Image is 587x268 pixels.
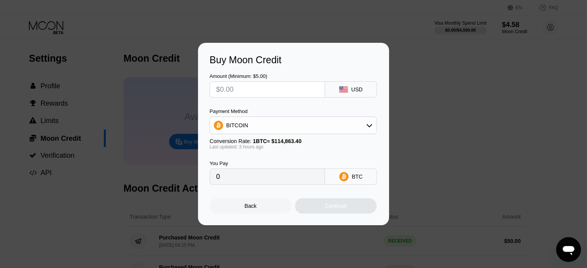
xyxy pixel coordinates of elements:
div: You Pay [210,160,325,166]
div: Conversion Rate: [210,138,377,144]
div: BITCOIN [226,122,248,128]
div: Buy Moon Credit [210,54,377,66]
div: Payment Method [210,108,377,114]
div: Back [245,203,257,209]
input: $0.00 [216,82,318,97]
div: BTC [352,174,362,180]
div: USD [351,86,363,93]
div: BITCOIN [210,118,376,133]
div: Back [210,198,291,214]
iframe: Button to launch messaging window [556,237,581,262]
div: Amount (Minimum: $5.00) [210,73,325,79]
span: 1 BTC ≈ $114,863.40 [253,138,301,144]
div: Last updated: 3 hours ago [210,144,377,150]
